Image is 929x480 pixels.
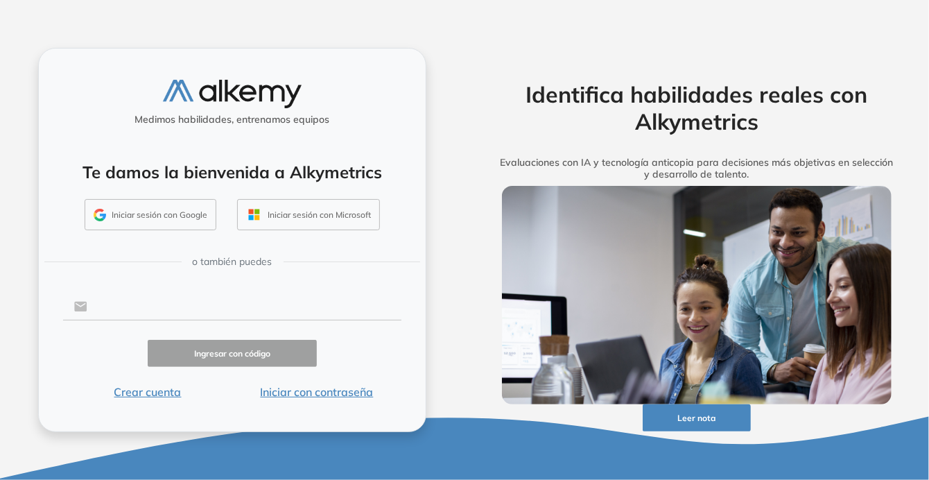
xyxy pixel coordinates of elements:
[94,209,106,221] img: GMAIL_ICON
[680,320,929,480] iframe: Chat Widget
[163,80,302,108] img: logo-alkemy
[680,320,929,480] div: Widget de chat
[246,207,262,223] img: OUTLOOK_ICON
[480,157,913,180] h5: Evaluaciones con IA y tecnología anticopia para decisiones más objetivas en selección y desarroll...
[643,404,751,431] button: Leer nota
[57,162,408,182] h4: Te damos la bienvenida a Alkymetrics
[63,384,232,400] button: Crear cuenta
[148,340,317,367] button: Ingresar con código
[44,114,420,126] h5: Medimos habilidades, entrenamos equipos
[502,186,892,405] img: img-more-info
[480,81,913,135] h2: Identifica habilidades reales con Alkymetrics
[237,199,380,231] button: Iniciar sesión con Microsoft
[232,384,401,400] button: Iniciar con contraseña
[85,199,216,231] button: Iniciar sesión con Google
[193,255,272,269] span: o también puedes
